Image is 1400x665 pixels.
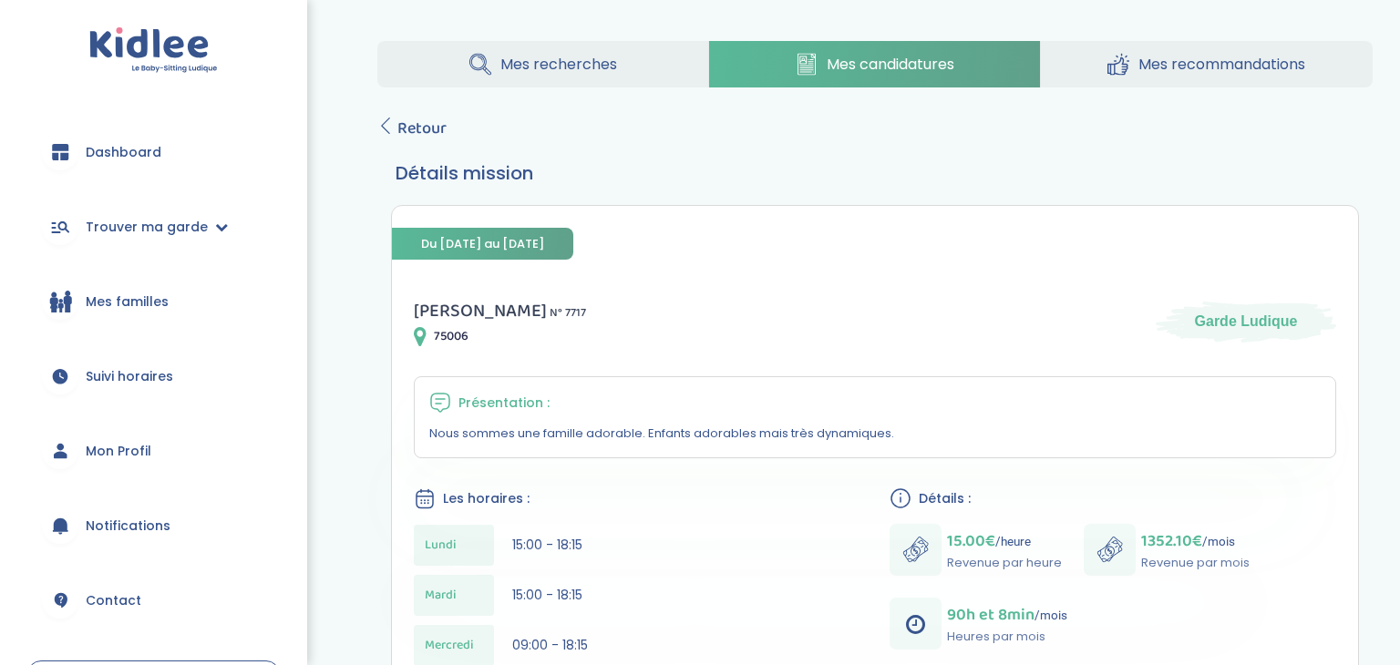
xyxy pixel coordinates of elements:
span: 1352.10€ [1141,528,1202,554]
span: Garde Ludique [1195,312,1298,332]
p: /heure [947,528,1062,554]
p: Revenue par heure [947,554,1062,572]
a: Contact [27,568,280,633]
span: 09:00 - 18:15 [512,636,588,654]
span: Mercredi [425,636,474,655]
span: Du [DATE] au [DATE] [392,228,573,260]
a: Mes recherches [377,41,708,87]
span: Trouver ma garde [86,218,208,237]
span: N° 7717 [550,303,586,322]
span: Mon Profil [86,442,151,461]
a: Dashboard [27,119,280,185]
h3: Détails mission [396,159,1354,187]
span: 15.00€ [947,528,995,554]
span: Les horaires : [443,489,530,508]
a: Trouver ma garde [27,194,280,260]
span: Suivi horaires [86,367,173,386]
span: Contact [86,591,141,610]
a: Retour [377,116,447,141]
span: Lundi [425,536,457,555]
span: Mes candidatures [827,53,954,76]
span: Retour [397,116,447,141]
a: Suivi horaires [27,343,280,409]
span: [PERSON_NAME] [414,296,547,325]
span: Mes familles [86,292,169,312]
p: Revenue par mois [1141,554,1250,572]
span: 90h et 8min [947,602,1035,628]
a: Notifications [27,493,280,558]
span: Mes recherches [500,53,617,76]
span: 15:00 - 18:15 [512,536,582,554]
span: Détails : [919,489,971,508]
p: /mois [1141,528,1250,554]
span: Mes recommandations [1138,53,1305,76]
a: Mon Profil [27,418,280,484]
a: Mes familles [27,269,280,334]
span: 15:00 - 18:15 [512,586,582,604]
span: 75006 [434,327,468,346]
span: Mardi [425,586,457,605]
span: Dashboard [86,143,161,162]
p: Nous sommes une famille adorable. Enfants adorables mais très dynamiques. [429,425,1321,443]
img: logo.svg [89,27,218,74]
span: Présentation : [458,394,550,413]
a: Mes candidatures [709,41,1040,87]
p: /mois [947,602,1067,628]
p: Heures par mois [947,628,1067,646]
span: Notifications [86,517,170,536]
a: Mes recommandations [1041,41,1373,87]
